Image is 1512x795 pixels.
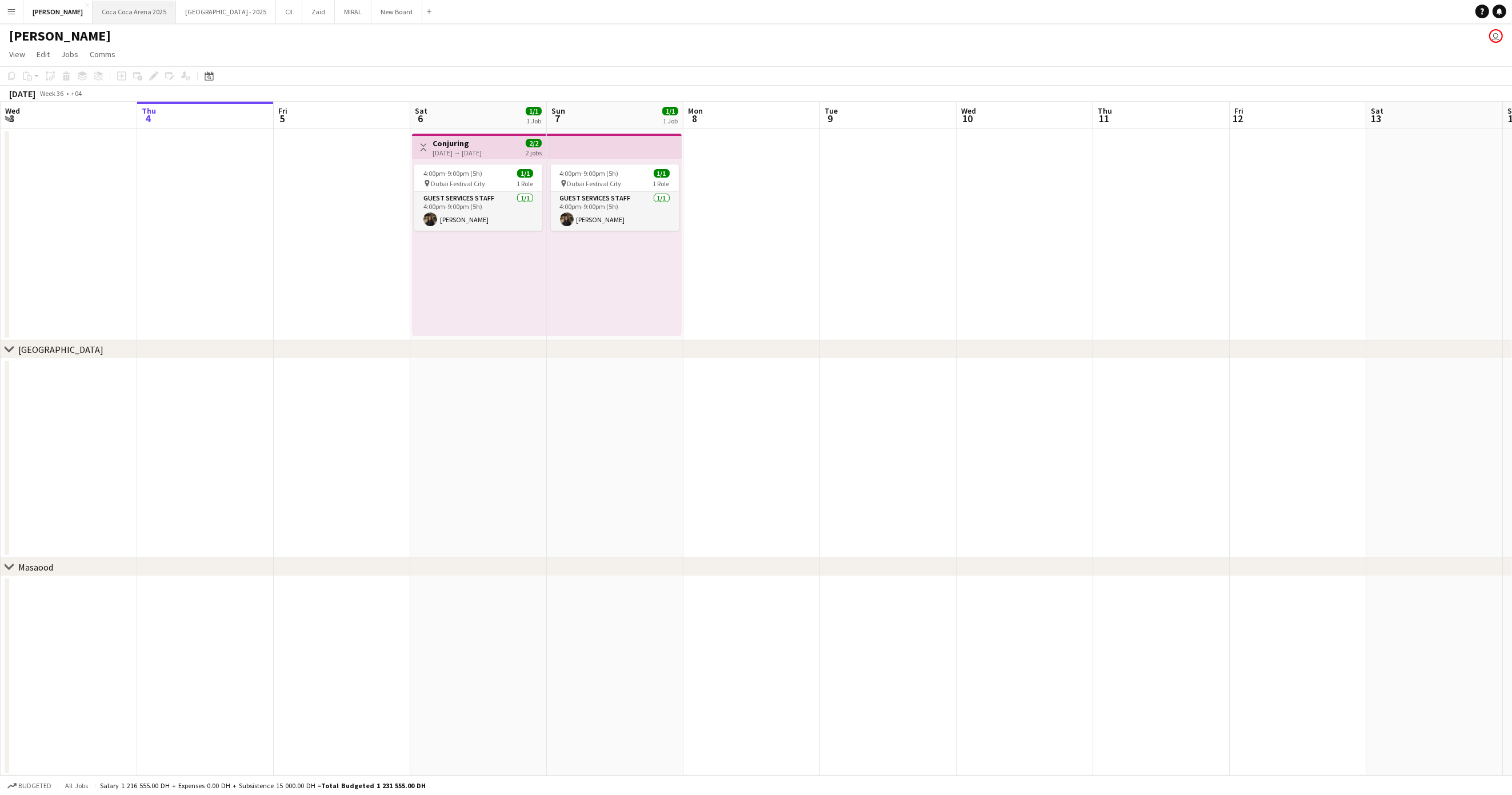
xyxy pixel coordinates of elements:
button: New Board [371,1,422,23]
span: Edit [37,49,50,59]
app-user-avatar: Kate Oliveros [1489,29,1503,43]
button: MIRAL [335,1,371,23]
app-job-card: 4:00pm-9:00pm (5h)1/1 Dubai Festival City1 RoleGuest Services Staff1/14:00pm-9:00pm (5h)[PERSON_N... [551,164,679,231]
div: 1 Job [663,117,678,125]
button: Budgeted [6,780,53,792]
span: 5 [277,112,287,125]
span: Sat [415,106,427,116]
span: Tue [825,106,838,116]
span: 7 [550,112,565,125]
span: 2/2 [526,139,542,147]
span: Thu [1098,106,1112,116]
h1: [PERSON_NAME] [9,27,111,45]
button: Coca Coca Arena 2025 [93,1,176,23]
span: 1 Role [653,179,670,188]
span: Comms [90,49,115,59]
div: Masaood [18,561,53,573]
span: Thu [142,106,156,116]
h3: Conjuring [433,138,482,148]
span: Dubai Festival City [431,179,485,188]
span: 4:00pm-9:00pm (5h) [423,169,482,178]
app-card-role: Guest Services Staff1/14:00pm-9:00pm (5h)[PERSON_NAME] [551,192,679,231]
span: Week 36 [38,89,66,98]
span: Mon [688,106,703,116]
span: 4 [140,112,156,125]
span: 6 [413,112,427,125]
app-job-card: 4:00pm-9:00pm (5h)1/1 Dubai Festival City1 RoleGuest Services Staff1/14:00pm-9:00pm (5h)[PERSON_N... [414,164,542,231]
span: All jobs [63,781,90,790]
a: Comms [85,47,120,62]
div: [GEOGRAPHIC_DATA] [18,344,103,355]
span: 12 [1233,112,1243,125]
a: Jobs [57,47,83,62]
span: 1/1 [526,107,542,115]
app-card-role: Guest Services Staff1/14:00pm-9:00pm (5h)[PERSON_NAME] [414,192,542,231]
span: 9 [823,112,838,125]
span: 4:00pm-9:00pm (5h) [560,169,619,178]
span: Sat [1371,106,1383,116]
span: View [9,49,25,59]
div: [DATE] [9,88,35,99]
span: Wed [5,106,20,116]
a: Edit [32,47,54,62]
span: Total Budgeted 1 231 555.00 DH [321,781,426,790]
div: +04 [71,89,82,98]
span: 1/1 [517,169,533,178]
div: Salary 1 216 555.00 DH + Expenses 0.00 DH + Subsistence 15 000.00 DH = [100,781,426,790]
span: 1 Role [517,179,533,188]
span: 11 [1096,112,1112,125]
div: 2 jobs [526,147,542,157]
span: Wed [961,106,976,116]
span: Budgeted [18,782,51,790]
button: Zaid [302,1,335,23]
span: Fri [1234,106,1243,116]
span: 13 [1369,112,1383,125]
span: 1/1 [662,107,678,115]
a: View [5,47,30,62]
button: [PERSON_NAME] [23,1,93,23]
span: 8 [686,112,703,125]
span: 1/1 [654,169,670,178]
button: [GEOGRAPHIC_DATA] - 2025 [176,1,276,23]
span: 3 [3,112,20,125]
div: 1 Job [526,117,541,125]
span: Fri [278,106,287,116]
span: 10 [959,112,976,125]
span: Jobs [61,49,78,59]
span: Sun [551,106,565,116]
div: [DATE] → [DATE] [433,148,482,157]
button: C3 [276,1,302,23]
span: Dubai Festival City [567,179,622,188]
